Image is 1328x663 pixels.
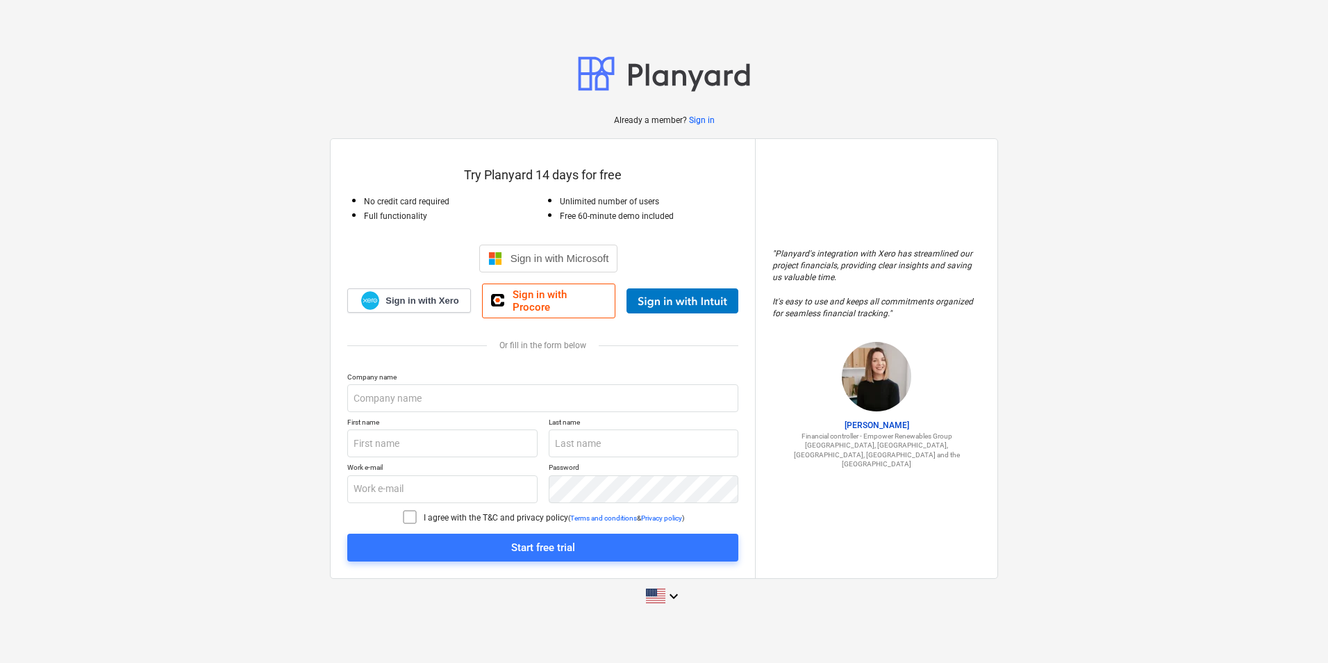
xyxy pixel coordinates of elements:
[549,418,739,429] p: Last name
[549,463,739,475] p: Password
[560,196,739,208] p: Unlimited number of users
[347,534,738,562] button: Start free trial
[385,295,458,307] span: Sign in with Xero
[364,196,543,208] p: No credit card required
[347,341,738,350] div: Or fill in the form below
[347,288,471,313] a: Sign in with Xero
[689,115,715,126] a: Sign in
[488,252,502,265] img: Microsoft logo
[568,514,684,523] p: ( & )
[347,167,738,183] p: Try Planyard 14 days for free
[549,429,739,457] input: Last name
[347,475,538,503] input: Work e-mail
[347,429,538,457] input: First name
[347,463,538,475] p: Work e-mail
[614,115,689,126] p: Already a member?
[842,342,911,411] img: Sharon Brown
[665,588,682,605] i: keyboard_arrow_down
[511,252,609,264] span: Sign in with Microsoft
[364,211,543,222] p: Full functionality
[772,420,981,432] p: [PERSON_NAME]
[347,384,738,412] input: Company name
[347,373,738,384] p: Company name
[772,441,981,468] p: [GEOGRAPHIC_DATA], [GEOGRAPHIC_DATA], [GEOGRAPHIC_DATA], [GEOGRAPHIC_DATA] and the [GEOGRAPHIC_DATA]
[772,248,981,320] p: " Planyard's integration with Xero has streamlined our project financials, providing clear insigh...
[424,512,568,524] p: I agree with the T&C and privacy policy
[641,514,682,522] a: Privacy policy
[560,211,739,222] p: Free 60-minute demo included
[570,514,637,522] a: Terms and conditions
[361,291,379,310] img: Xero logo
[513,288,606,313] span: Sign in with Procore
[347,418,538,429] p: First name
[511,539,575,557] div: Start free trial
[482,284,615,318] a: Sign in with Procore
[772,432,981,441] p: Financial controller - Empower Renewables Group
